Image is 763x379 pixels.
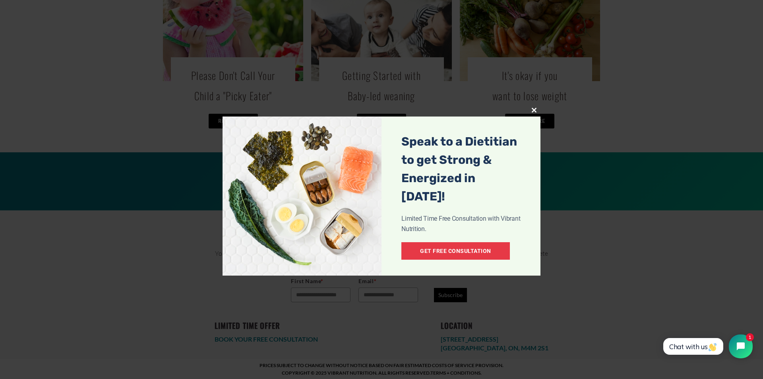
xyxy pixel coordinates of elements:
[401,132,521,206] span: Speak to a Dietitian to get Strong & Energized in [DATE]!
[401,214,521,234] p: Limited Time Free Consultation with Vibrant Nutrition.
[401,242,510,260] a: Get Free Consultation
[655,328,759,365] iframe: Tidio Chat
